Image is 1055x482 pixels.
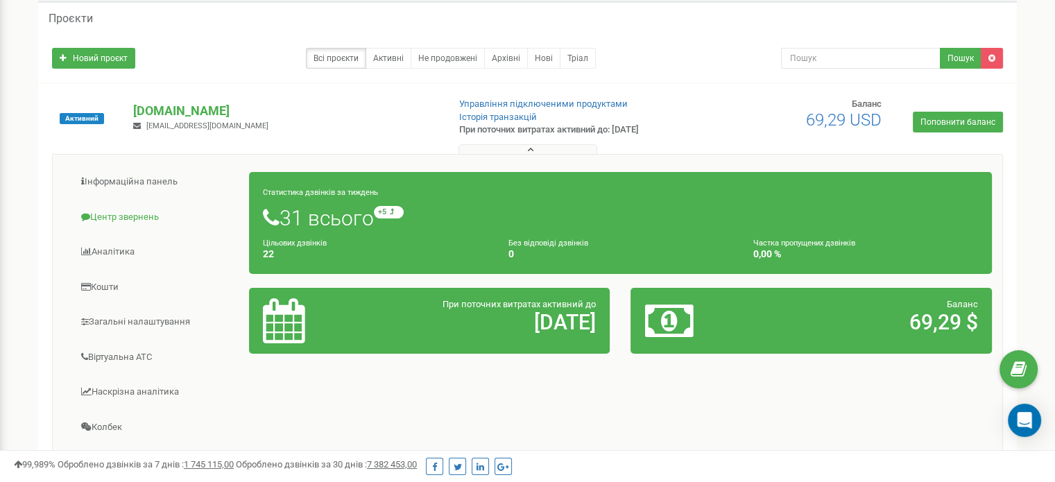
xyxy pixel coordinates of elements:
[63,375,250,409] a: Наскрізна аналітика
[753,249,978,259] h4: 0,00 %
[508,239,588,248] small: Без відповіді дзвінків
[763,311,978,334] h2: 69,29 $
[263,206,978,230] h1: 31 всього
[14,459,55,470] span: 99,989%
[374,206,404,218] small: +5
[381,311,596,334] h2: [DATE]
[63,411,250,445] a: Колбек
[263,188,378,197] small: Статистика дзвінків за тиждень
[806,110,882,130] span: 69,29 USD
[63,270,250,304] a: Кошти
[133,102,436,120] p: [DOMAIN_NAME]
[484,48,528,69] a: Архівні
[49,12,93,25] h5: Проєкти
[508,249,733,259] h4: 0
[184,459,234,470] u: 1 745 115,00
[367,459,417,470] u: 7 382 453,00
[1008,404,1041,437] div: Open Intercom Messenger
[52,48,135,69] a: Новий проєкт
[63,235,250,269] a: Аналiтика
[940,48,981,69] button: Пошук
[63,341,250,375] a: Віртуальна АТС
[913,112,1003,132] a: Поповнити баланс
[527,48,560,69] a: Нові
[146,121,268,130] span: [EMAIL_ADDRESS][DOMAIN_NAME]
[443,299,596,309] span: При поточних витратах активний до
[263,239,327,248] small: Цільових дзвінків
[947,299,978,309] span: Баланс
[459,123,681,137] p: При поточних витратах активний до: [DATE]
[753,239,855,248] small: Частка пропущених дзвінків
[60,113,104,124] span: Активний
[58,459,234,470] span: Оброблено дзвінків за 7 днів :
[63,200,250,234] a: Центр звернень
[306,48,366,69] a: Всі проєкти
[781,48,941,69] input: Пошук
[236,459,417,470] span: Оброблено дзвінків за 30 днів :
[63,305,250,339] a: Загальні налаштування
[459,98,628,109] a: Управління підключеними продуктами
[63,165,250,199] a: Інформаційна панель
[263,249,488,259] h4: 22
[852,98,882,109] span: Баланс
[459,112,537,122] a: Історія транзакцій
[411,48,485,69] a: Не продовжені
[366,48,411,69] a: Активні
[560,48,596,69] a: Тріал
